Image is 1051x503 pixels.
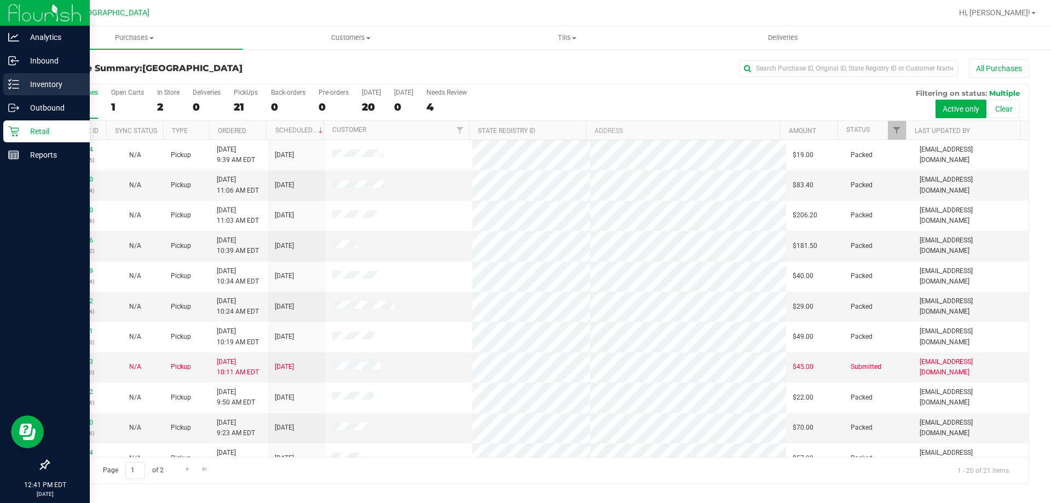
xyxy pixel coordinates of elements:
[8,102,19,113] inline-svg: Outbound
[217,175,259,195] span: [DATE] 11:06 AM EDT
[793,392,813,403] span: $22.00
[217,266,259,287] span: [DATE] 10:34 AM EDT
[793,150,813,160] span: $19.00
[989,89,1020,97] span: Multiple
[242,26,459,49] a: Customers
[171,453,191,464] span: Pickup
[157,101,180,113] div: 2
[217,296,259,317] span: [DATE] 10:24 AM EDT
[275,150,294,160] span: [DATE]
[62,419,93,426] a: 11859990
[8,126,19,137] inline-svg: Retail
[275,392,294,403] span: [DATE]
[8,79,19,90] inline-svg: Inventory
[362,101,381,113] div: 20
[129,241,141,251] button: N/A
[851,150,873,160] span: Packed
[218,127,246,135] a: Ordered
[789,127,816,135] a: Amount
[217,357,259,378] span: [DATE] 10:11 AM EDT
[739,60,958,77] input: Search Purchase ID, Original ID, State Registry ID or Customer Name...
[129,363,141,371] span: Not Applicable
[129,181,141,189] span: Not Applicable
[19,31,85,44] p: Analytics
[193,101,221,113] div: 0
[62,236,93,244] a: 11860856
[319,89,349,96] div: Pre-orders
[19,125,85,138] p: Retail
[459,26,675,49] a: Tills
[851,302,873,312] span: Packed
[426,101,467,113] div: 4
[275,332,294,342] span: [DATE]
[959,8,1030,17] span: Hi, [PERSON_NAME]!
[62,146,93,153] a: 11860004
[125,462,145,479] input: 1
[920,326,1022,347] span: [EMAIL_ADDRESS][DOMAIN_NAME]
[793,362,813,372] span: $45.00
[5,490,85,498] p: [DATE]
[275,453,294,464] span: [DATE]
[129,272,141,280] span: Not Applicable
[426,89,467,96] div: Needs Review
[171,392,191,403] span: Pickup
[180,462,195,477] a: Go to the next page
[129,423,141,433] button: N/A
[459,33,674,43] span: Tills
[217,326,259,347] span: [DATE] 10:19 AM EDT
[129,424,141,431] span: Not Applicable
[171,302,191,312] span: Pickup
[793,210,817,221] span: $206.20
[115,127,157,135] a: Sync Status
[271,101,305,113] div: 0
[851,271,873,281] span: Packed
[234,101,258,113] div: 21
[793,241,817,251] span: $181.50
[62,358,93,366] a: 11860113
[19,54,85,67] p: Inbound
[851,180,873,190] span: Packed
[362,89,381,96] div: [DATE]
[11,415,44,448] iframe: Resource center
[675,26,891,49] a: Deliveries
[753,33,813,43] span: Deliveries
[62,327,93,335] a: 11860191
[920,235,1022,256] span: [EMAIL_ADDRESS][DOMAIN_NAME]
[275,180,294,190] span: [DATE]
[275,302,294,312] span: [DATE]
[19,148,85,161] p: Reports
[793,302,813,312] span: $29.00
[5,480,85,490] p: 12:41 PM EDT
[111,101,144,113] div: 1
[793,180,813,190] span: $83.40
[111,89,144,96] div: Open Carts
[171,423,191,433] span: Pickup
[19,101,85,114] p: Outbound
[949,462,1018,478] span: 1 - 20 of 21 items
[129,302,141,312] button: N/A
[19,78,85,91] p: Inventory
[48,63,375,73] h3: Purchase Summary:
[129,394,141,401] span: Not Applicable
[171,150,191,160] span: Pickup
[129,392,141,403] button: N/A
[271,89,305,96] div: Back-orders
[851,392,873,403] span: Packed
[62,206,93,214] a: 11860990
[217,387,255,408] span: [DATE] 9:50 AM EDT
[478,127,535,135] a: State Registry ID
[142,63,242,73] span: [GEOGRAPHIC_DATA]
[217,235,259,256] span: [DATE] 10:39 AM EDT
[275,210,294,221] span: [DATE]
[586,121,780,140] th: Address
[888,121,906,140] a: Filter
[920,357,1022,378] span: [EMAIL_ADDRESS][DOMAIN_NAME]
[217,205,259,226] span: [DATE] 11:03 AM EDT
[62,267,93,275] a: 11860779
[129,454,141,462] span: Not Applicable
[851,362,881,372] span: Submitted
[332,126,366,134] a: Customer
[197,462,213,477] a: Go to the last page
[171,362,191,372] span: Pickup
[62,297,93,305] a: 11860422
